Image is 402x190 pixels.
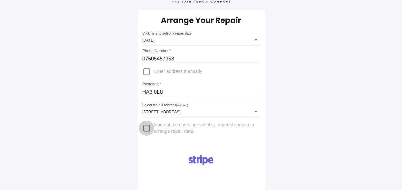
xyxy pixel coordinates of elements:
[154,122,255,135] span: None of the dates are suitable, request contact to arrange repair date.
[142,82,161,87] label: Postcode
[142,106,260,117] div: [STREET_ADDRESS]
[176,104,188,107] small: (required)
[161,15,241,26] h5: Arrange Your Repair
[142,31,192,36] label: Click here to select a repair date
[142,34,260,45] div: [DATE]
[185,153,217,168] img: Logo
[142,103,188,108] label: Select the full address
[154,68,202,75] span: Enter address manually
[142,48,171,54] label: Phone Number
